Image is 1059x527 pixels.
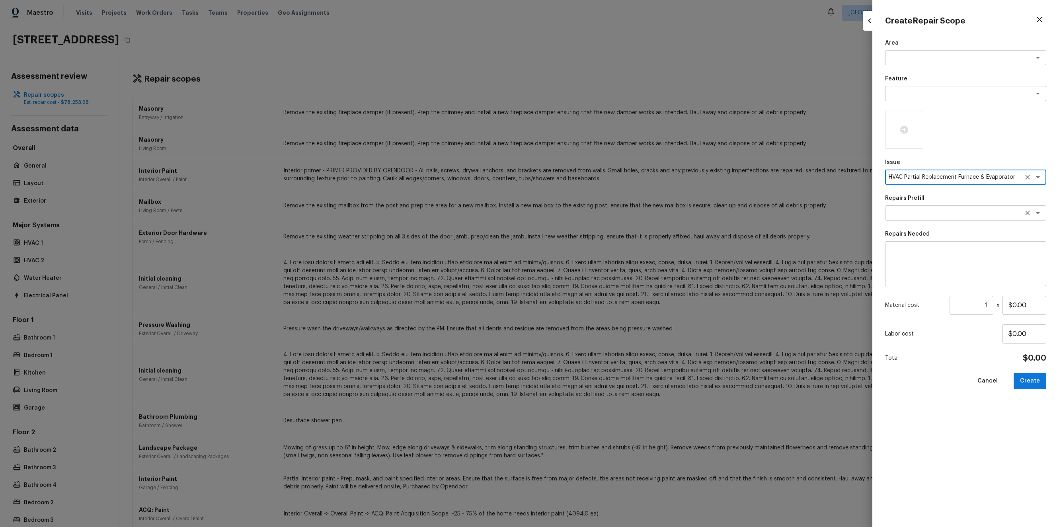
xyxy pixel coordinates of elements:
[885,194,1046,202] p: Repairs Prefill
[1032,52,1043,63] button: Open
[1022,207,1033,219] button: Clear
[885,330,1002,338] p: Labor cost
[1032,172,1043,183] button: Open
[885,230,1046,238] p: Repairs Needed
[885,39,1046,47] p: Area
[889,173,1020,181] textarea: HVAC Partial Replacement Furnace & Evaporator Coil
[885,354,899,362] p: Total
[885,301,946,309] p: Material cost
[885,75,1046,83] p: Feature
[1014,373,1046,389] button: Create
[885,296,1046,315] div: x
[971,373,1004,389] button: Cancel
[1023,353,1046,363] h4: $0.00
[1022,172,1033,183] button: Clear
[1032,88,1043,99] button: Open
[1032,207,1043,219] button: Open
[885,158,1046,166] p: Issue
[885,16,965,26] h4: Create Repair Scope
